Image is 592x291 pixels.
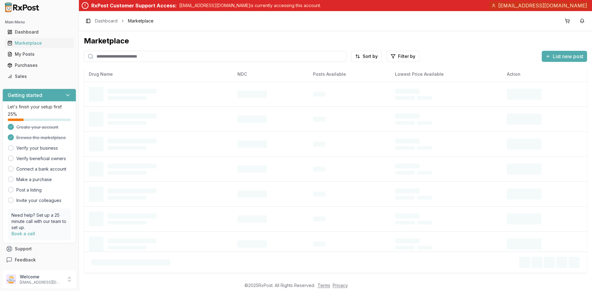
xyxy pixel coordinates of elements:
[5,71,74,82] a: Sales
[6,274,16,284] img: User avatar
[351,51,382,62] button: Sort by
[15,257,36,263] span: Feedback
[8,104,71,110] p: Let's finish your setup first!
[2,49,76,59] button: My Posts
[2,243,76,254] button: Support
[7,29,71,35] div: Dashboard
[363,53,378,59] span: Sort by
[5,49,74,60] a: My Posts
[179,2,321,9] p: [EMAIL_ADDRESS][DOMAIN_NAME] is currently accessing this account.
[16,197,61,204] a: Invite your colleagues
[390,67,502,82] th: Lowest Price Available
[387,51,419,62] button: Filter by
[232,67,308,82] th: NDC
[91,2,177,9] div: RxPost Customer Support Access:
[20,274,63,280] p: Welcome
[542,54,587,60] a: List new post
[5,38,74,49] a: Marketplace
[5,60,74,71] a: Purchases
[2,254,76,265] button: Feedback
[5,20,74,25] h2: Main Menu
[16,176,52,183] a: Make a purchase
[16,135,66,141] span: Browse the marketplace
[498,2,587,9] span: [EMAIL_ADDRESS][DOMAIN_NAME]
[84,67,232,82] th: Drug Name
[7,51,71,57] div: My Posts
[2,71,76,81] button: Sales
[7,62,71,68] div: Purchases
[16,166,66,172] a: Connect a bank account
[8,91,42,99] h3: Getting started
[308,67,390,82] th: Posts Available
[8,111,17,117] span: 25 %
[11,212,67,231] p: Need help? Set up a 25 minute call with our team to set up.
[2,27,76,37] button: Dashboard
[95,18,154,24] nav: breadcrumb
[398,53,415,59] span: Filter by
[553,53,583,60] span: List new post
[2,2,42,12] img: RxPost Logo
[128,18,154,24] span: Marketplace
[16,156,66,162] a: Verify beneficial owners
[11,231,35,236] a: Book a call
[2,60,76,70] button: Purchases
[16,187,42,193] a: Post a listing
[16,145,58,151] a: Verify your business
[542,51,587,62] button: List new post
[333,283,348,288] a: Privacy
[7,40,71,46] div: Marketplace
[318,283,330,288] a: Terms
[2,38,76,48] button: Marketplace
[84,36,587,46] div: Marketplace
[20,280,63,285] p: [EMAIL_ADDRESS][DOMAIN_NAME]
[95,18,117,24] a: Dashboard
[7,73,71,79] div: Sales
[5,26,74,38] a: Dashboard
[16,124,58,130] span: Create your account
[502,67,587,82] th: Action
